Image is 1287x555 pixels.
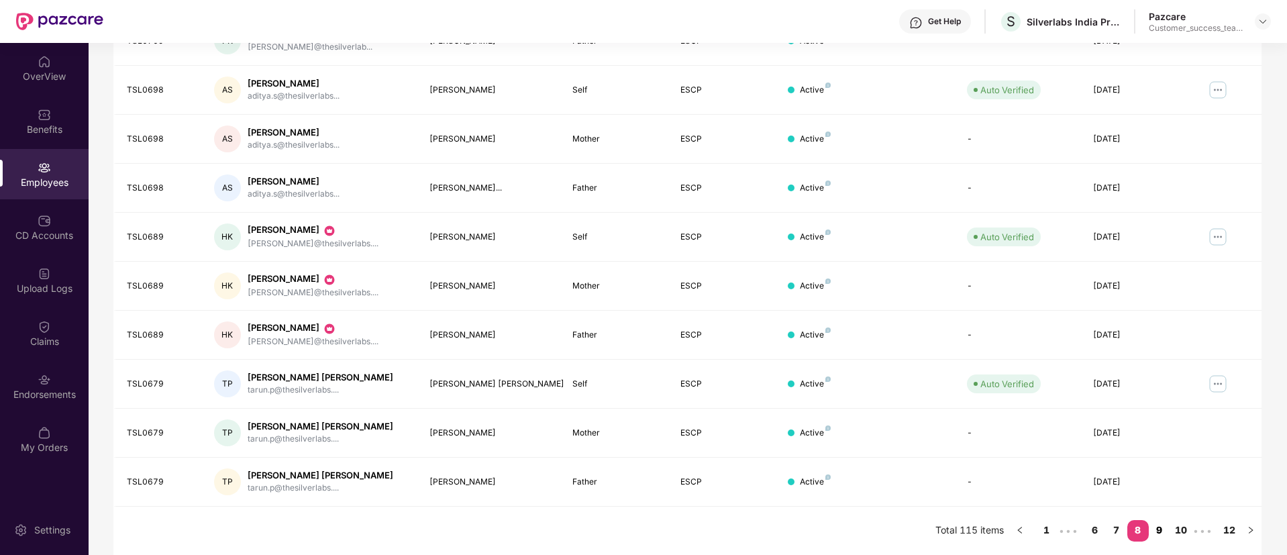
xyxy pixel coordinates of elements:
div: ESCP [680,182,766,195]
div: Father [572,182,658,195]
a: 10 [1170,520,1192,540]
img: svg+xml;base64,PHN2ZyBpZD0iQ2xhaW0iIHhtbG5zPSJodHRwOi8vd3d3LnczLm9yZy8yMDAwL3N2ZyIgd2lkdGg9IjIwIi... [38,320,51,334]
img: svg+xml;base64,PHN2ZyBpZD0iQmVuZWZpdHMiIHhtbG5zPSJodHRwOi8vd3d3LnczLm9yZy8yMDAwL3N2ZyIgd2lkdGg9Ij... [38,108,51,121]
td: - [956,164,1082,213]
img: svg+xml;base64,PHN2ZyB4bWxucz0iaHR0cDovL3d3dy53My5vcmcvMjAwMC9zdmciIHdpZHRoPSI4IiBoZWlnaHQ9IjgiIH... [825,327,831,333]
img: New Pazcare Logo [16,13,103,30]
li: Previous Page [1009,520,1031,542]
div: [PERSON_NAME] [248,223,378,237]
span: ••• [1192,520,1213,542]
div: TSL0689 [127,329,193,342]
img: svg+xml;base64,PHN2ZyB3aWR0aD0iMjAiIGhlaWdodD0iMjAiIHZpZXdCb3g9IjAgMCAyMCAyMCIgZmlsbD0ibm9uZSIgeG... [323,273,336,287]
div: [PERSON_NAME] [PERSON_NAME] [248,469,393,482]
li: 10 [1170,520,1192,542]
span: left [1016,526,1024,534]
div: TSL0698 [127,133,193,146]
div: Active [800,133,831,146]
img: svg+xml;base64,PHN2ZyB4bWxucz0iaHR0cDovL3d3dy53My5vcmcvMjAwMC9zdmciIHdpZHRoPSI4IiBoZWlnaHQ9IjgiIH... [825,279,831,284]
td: - [956,409,1082,458]
div: Father [572,476,658,489]
div: TSL0698 [127,182,193,195]
div: Customer_success_team_lead [1149,23,1243,34]
li: 1 [1036,520,1058,542]
span: right [1247,526,1255,534]
li: 6 [1084,520,1106,542]
img: svg+xml;base64,PHN2ZyBpZD0iTXlfT3JkZXJzIiBkYXRhLW5hbWU9Ik15IE9yZGVycyIgeG1sbnM9Imh0dHA6Ly93d3cudz... [38,426,51,440]
div: HK [214,272,241,299]
div: [PERSON_NAME]@thesilverlabs.... [248,287,378,299]
td: - [956,458,1082,507]
img: svg+xml;base64,PHN2ZyBpZD0iRW5kb3JzZW1lbnRzIiB4bWxucz0iaHR0cDovL3d3dy53My5vcmcvMjAwMC9zdmciIHdpZH... [38,373,51,387]
img: manageButton [1207,373,1229,395]
img: svg+xml;base64,PHN2ZyB4bWxucz0iaHR0cDovL3d3dy53My5vcmcvMjAwMC9zdmciIHdpZHRoPSI4IiBoZWlnaHQ9IjgiIH... [825,230,831,235]
div: [PERSON_NAME] [248,321,378,335]
a: 7 [1106,520,1127,540]
div: AS [214,174,241,201]
div: Father [572,329,658,342]
div: Auto Verified [980,230,1034,244]
div: [PERSON_NAME] [248,77,340,90]
div: [PERSON_NAME] [248,272,378,286]
div: [PERSON_NAME] [429,231,552,244]
div: [PERSON_NAME] [429,427,552,440]
div: Self [572,378,658,391]
div: TSL0698 [127,84,193,97]
div: tarun.p@thesilverlabs.... [248,433,393,446]
img: svg+xml;base64,PHN2ZyB3aWR0aD0iMjAiIGhlaWdodD0iMjAiIHZpZXdCb3g9IjAgMCAyMCAyMCIgZmlsbD0ibm9uZSIgeG... [323,224,336,238]
td: - [956,311,1082,360]
div: Auto Verified [980,83,1034,97]
div: Active [800,427,831,440]
a: 8 [1127,520,1149,540]
img: svg+xml;base64,PHN2ZyB3aWR0aD0iMjAiIGhlaWdodD0iMjAiIHZpZXdCb3g9IjAgMCAyMCAyMCIgZmlsbD0ibm9uZSIgeG... [323,322,336,336]
td: - [956,115,1082,164]
div: [PERSON_NAME] [429,476,552,489]
div: tarun.p@thesilverlabs.... [248,384,393,397]
img: svg+xml;base64,PHN2ZyBpZD0iRW1wbG95ZWVzIiB4bWxucz0iaHR0cDovL3d3dy53My5vcmcvMjAwMC9zdmciIHdpZHRoPS... [38,161,51,174]
a: 1 [1036,520,1058,540]
div: [DATE] [1093,427,1179,440]
div: TP [214,419,241,446]
div: ESCP [680,476,766,489]
span: S [1007,13,1015,30]
div: HK [214,223,241,250]
div: Mother [572,133,658,146]
img: svg+xml;base64,PHN2ZyBpZD0iQ0RfQWNjb3VudHMiIGRhdGEtbmFtZT0iQ0QgQWNjb3VudHMiIHhtbG5zPSJodHRwOi8vd3... [38,214,51,228]
div: [DATE] [1093,133,1179,146]
div: ESCP [680,329,766,342]
a: 9 [1149,520,1170,540]
div: TSL0689 [127,231,193,244]
div: [DATE] [1093,476,1179,489]
div: [PERSON_NAME] [PERSON_NAME] [248,420,393,433]
div: [PERSON_NAME] [PERSON_NAME] [248,371,393,384]
img: svg+xml;base64,PHN2ZyBpZD0iSGVscC0zMngzMiIgeG1sbnM9Imh0dHA6Ly93d3cudzMub3JnLzIwMDAvc3ZnIiB3aWR0aD... [909,16,923,30]
div: AS [214,77,241,103]
img: manageButton [1207,79,1229,101]
a: 6 [1084,520,1106,540]
button: right [1240,520,1262,542]
div: TSL0679 [127,427,193,440]
div: TSL0679 [127,378,193,391]
div: ESCP [680,231,766,244]
div: tarun.p@thesilverlabs.... [248,482,393,495]
div: HK [214,321,241,348]
img: svg+xml;base64,PHN2ZyBpZD0iRHJvcGRvd24tMzJ4MzIiIHhtbG5zPSJodHRwOi8vd3d3LnczLm9yZy8yMDAwL3N2ZyIgd2... [1257,16,1268,27]
td: - [956,262,1082,311]
div: Active [800,182,831,195]
div: [PERSON_NAME] [429,329,552,342]
div: [PERSON_NAME]@thesilverlabs.... [248,336,378,348]
div: TP [214,370,241,397]
div: Settings [30,523,74,536]
div: TSL0679 [127,476,193,489]
img: svg+xml;base64,PHN2ZyB4bWxucz0iaHR0cDovL3d3dy53My5vcmcvMjAwMC9zdmciIHdpZHRoPSI4IiBoZWlnaHQ9IjgiIH... [825,132,831,137]
div: [PERSON_NAME] [429,84,552,97]
li: 9 [1149,520,1170,542]
img: manageButton [1207,226,1229,248]
img: svg+xml;base64,PHN2ZyBpZD0iU2V0dGluZy0yMHgyMCIgeG1sbnM9Imh0dHA6Ly93d3cudzMub3JnLzIwMDAvc3ZnIiB3aW... [14,523,28,537]
li: 7 [1106,520,1127,542]
div: Auto Verified [980,377,1034,391]
div: Pazcare [1149,10,1243,23]
div: aditya.s@thesilverlabs... [248,90,340,103]
div: Silverlabs India Private Limited [1027,15,1121,28]
li: Total 115 items [935,520,1004,542]
div: [PERSON_NAME]@thesilverlabs.... [248,238,378,250]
